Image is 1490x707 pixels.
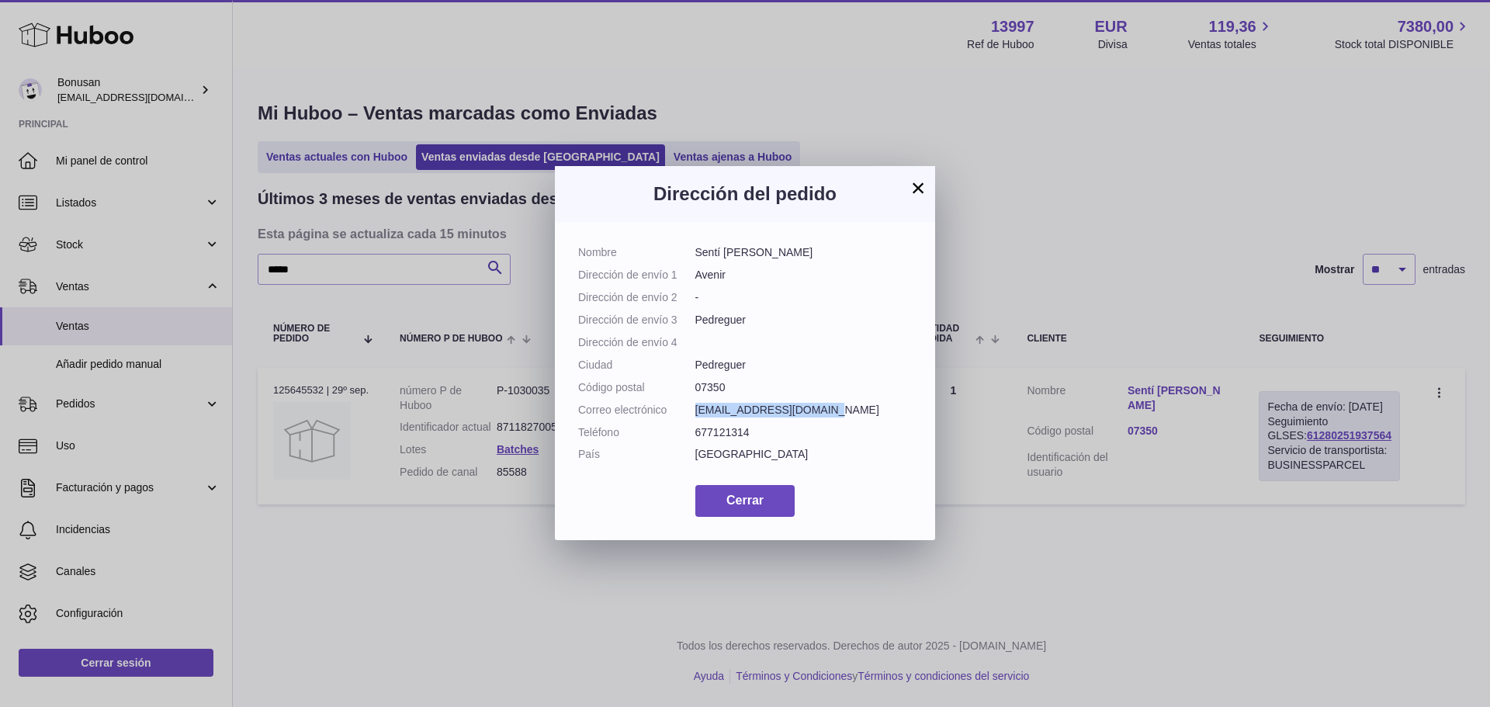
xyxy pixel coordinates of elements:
dt: Dirección de envío 3 [578,313,695,328]
dt: País [578,447,695,462]
dd: Pedreguer [695,358,913,373]
button: Cerrar [695,485,795,517]
dd: Sentí [PERSON_NAME] [695,245,913,260]
dd: [EMAIL_ADDRESS][DOMAIN_NAME] [695,403,913,418]
dt: Correo electrónico [578,403,695,418]
dd: [GEOGRAPHIC_DATA] [695,447,913,462]
dt: Código postal [578,380,695,395]
h3: Dirección del pedido [578,182,912,206]
dd: 07350 [695,380,913,395]
dt: Nombre [578,245,695,260]
dd: - [695,290,913,305]
dd: Pedreguer [695,313,913,328]
button: × [909,178,927,197]
dd: 677121314 [695,425,913,440]
dt: Dirección de envío 2 [578,290,695,305]
dt: Dirección de envío 4 [578,335,695,350]
dt: Teléfono [578,425,695,440]
dd: Avenir [695,268,913,282]
dt: Dirección de envío 1 [578,268,695,282]
span: Cerrar [726,494,764,507]
dt: Ciudad [578,358,695,373]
